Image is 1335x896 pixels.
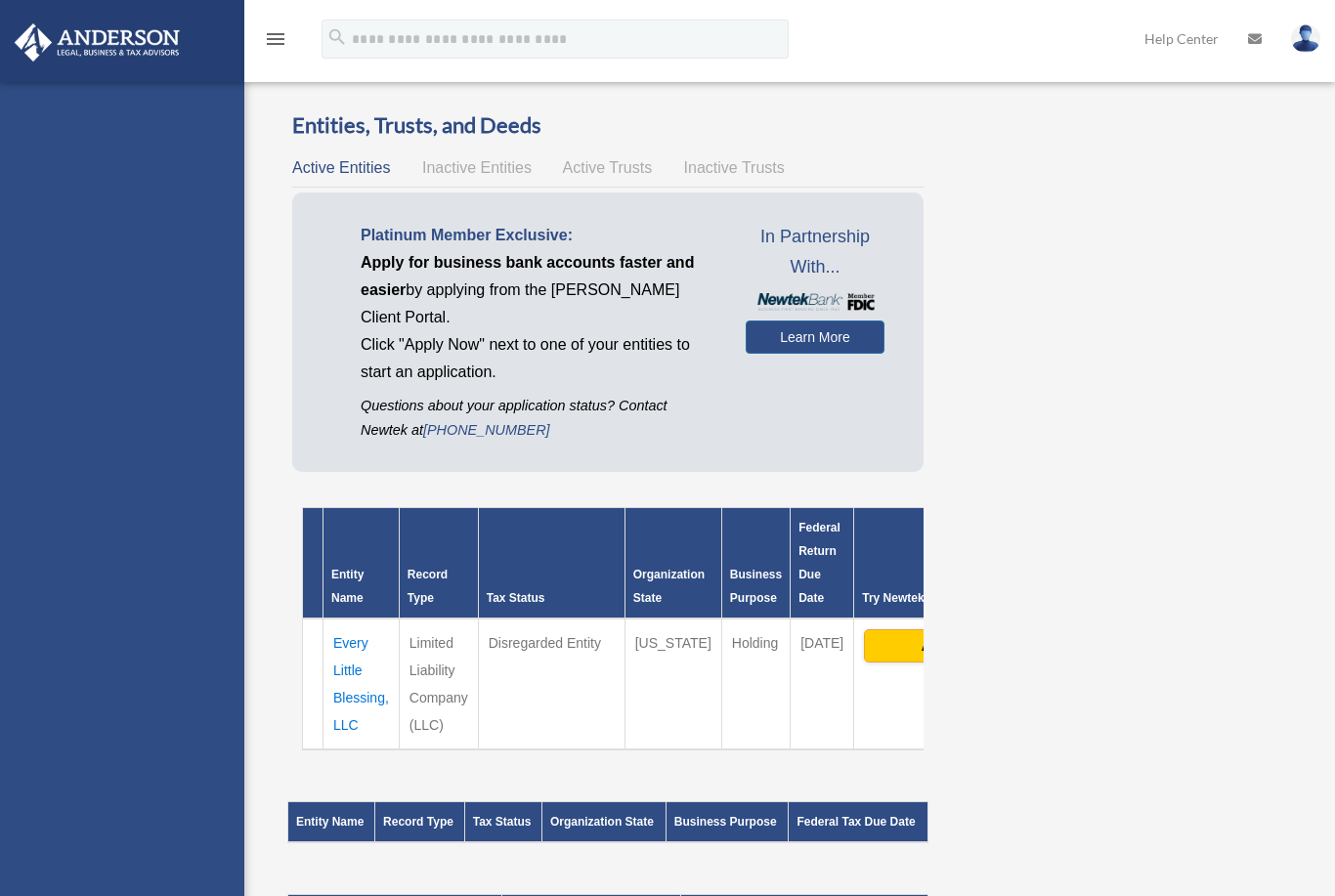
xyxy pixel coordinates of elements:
img: Anderson Advisors Platinum Portal [9,23,186,62]
span: In Partnership With... [746,222,884,283]
button: Apply Now [864,629,1055,662]
p: by applying from the [PERSON_NAME] Client Portal. [361,249,716,331]
span: Active Trusts [563,159,653,176]
a: menu [264,34,287,51]
a: [PHONE_NUMBER] [423,422,550,438]
i: search [326,26,348,48]
th: Entity Name [288,802,375,843]
th: Record Type [399,508,478,619]
p: Click "Apply Now" next to one of your entities to start an application. [361,331,716,386]
p: Platinum Member Exclusive: [361,222,716,249]
th: Business Purpose [721,508,790,619]
th: Federal Tax Due Date [789,802,928,843]
th: Organization State [624,508,721,619]
td: [DATE] [791,619,854,749]
th: Tax Status [464,802,541,843]
h3: Entities, Trusts, and Deeds [292,110,924,141]
th: Entity Name [323,508,400,619]
td: Disregarded Entity [478,619,624,749]
td: Limited Liability Company (LLC) [399,619,478,749]
img: User Pic [1291,24,1320,53]
td: [US_STATE] [624,619,721,749]
a: Learn More [746,320,884,354]
th: Federal Return Due Date [791,508,854,619]
i: menu [264,27,287,51]
span: Apply for business bank accounts faster and easier [361,254,694,298]
span: Inactive Trusts [684,159,785,176]
div: Try Newtek Bank [862,586,1056,610]
p: Questions about your application status? Contact Newtek at [361,394,716,443]
th: Tax Status [478,508,624,619]
img: NewtekBankLogoSM.png [755,293,875,311]
th: Record Type [375,802,465,843]
span: Active Entities [292,159,390,176]
th: Organization State [541,802,666,843]
span: Inactive Entities [422,159,532,176]
th: Business Purpose [666,802,789,843]
td: Every Little Blessing, LLC [323,619,400,749]
td: Holding [721,619,790,749]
